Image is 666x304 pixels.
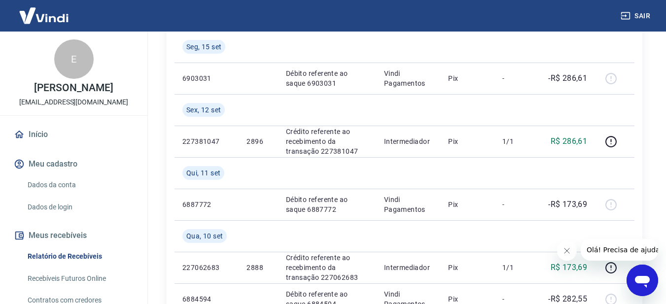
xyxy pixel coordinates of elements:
[6,7,83,15] span: Olá! Precisa de ajuda?
[246,263,270,272] p: 2888
[502,73,531,83] p: -
[24,246,136,267] a: Relatório de Recebíveis
[19,97,128,107] p: [EMAIL_ADDRESS][DOMAIN_NAME]
[502,136,531,146] p: 1/1
[384,263,432,272] p: Intermediador
[246,136,270,146] p: 2896
[286,127,368,156] p: Crédito referente ao recebimento da transação 227381047
[186,168,220,178] span: Qui, 11 set
[619,7,654,25] button: Sair
[34,83,113,93] p: [PERSON_NAME]
[502,263,531,272] p: 1/1
[182,200,231,209] p: 6887772
[12,124,136,145] a: Início
[24,175,136,195] a: Dados da conta
[551,262,588,273] p: R$ 173,69
[24,269,136,289] a: Recebíveis Futuros Online
[186,105,221,115] span: Sex, 12 set
[448,73,487,83] p: Pix
[548,199,587,210] p: -R$ 173,69
[448,294,487,304] p: Pix
[12,0,76,31] img: Vindi
[182,136,231,146] p: 227381047
[182,73,231,83] p: 6903031
[12,153,136,175] button: Meu cadastro
[186,42,221,52] span: Seg, 15 set
[182,294,231,304] p: 6884594
[12,225,136,246] button: Meus recebíveis
[286,253,368,282] p: Crédito referente ao recebimento da transação 227062683
[448,263,487,272] p: Pix
[182,263,231,272] p: 227062683
[627,265,658,296] iframe: Botão para abrir a janela de mensagens
[286,195,368,214] p: Débito referente ao saque 6887772
[551,135,588,147] p: R$ 286,61
[448,200,487,209] p: Pix
[186,231,223,241] span: Qua, 10 set
[286,68,368,88] p: Débito referente ao saque 6903031
[581,239,658,261] iframe: Mensagem da empresa
[384,195,432,214] p: Vindi Pagamentos
[448,136,487,146] p: Pix
[384,136,432,146] p: Intermediador
[502,294,531,304] p: -
[502,200,531,209] p: -
[24,197,136,217] a: Dados de login
[548,72,587,84] p: -R$ 286,61
[54,39,94,79] div: E
[384,68,432,88] p: Vindi Pagamentos
[557,241,577,261] iframe: Fechar mensagem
